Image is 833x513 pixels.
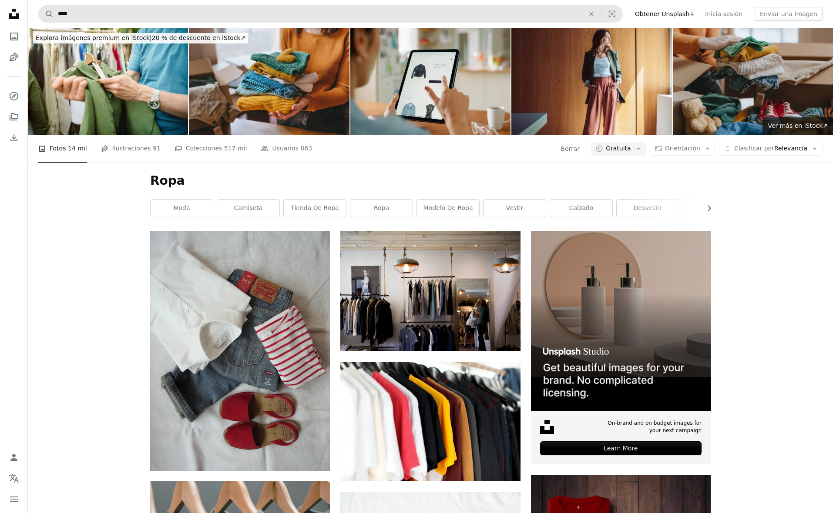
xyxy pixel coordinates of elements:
[153,143,161,153] span: 91
[540,441,702,455] div: Learn More
[284,200,346,217] a: tienda de ropa
[340,362,520,481] img: Primer plano de camisas colgadas en el perchero
[28,28,188,135] img: Hombre mayor comprando en un local o mercado de pulgas. Estilo de vida sostenible y concepto de r...
[175,135,247,163] a: Colecciones 517 mil
[603,420,702,434] span: On-brand and on budget images for your next campaign
[617,200,679,217] a: desvestir
[5,490,23,508] button: Menú
[417,200,479,217] a: modelo de ropa
[560,142,580,156] button: Borrar
[5,49,23,66] a: Ilustraciones
[300,143,312,153] span: 863
[484,200,546,217] a: vestir
[350,200,413,217] a: ropa
[650,142,715,156] button: Orientación
[5,108,23,126] a: Colecciones
[700,7,748,21] a: Inicia sesión
[5,28,23,45] a: Fotos
[150,231,330,471] img: Ropa variada de mujer
[36,34,245,41] span: 20 % de descuento en iStock ↗
[340,417,520,425] a: Primer plano de camisas colgadas en el perchero
[734,144,807,153] span: Relevancia
[582,6,601,22] button: Borrar
[531,231,711,464] a: On-brand and on budget images for your next campaignLearn More
[39,6,54,22] button: Buscar en Unsplash
[28,28,253,49] a: Explora imágenes premium en iStock|20 % de descuento en iStock↗
[673,28,833,135] img: Mujer clasificando un juguete infantil viejo y fuera de uso, ropa y zapatos en una caja para cari...
[5,87,23,105] a: Explorar
[601,6,622,22] button: Búsqueda visual
[5,470,23,487] button: Idioma
[150,173,711,189] h1: Ropa
[151,200,213,217] a: Moda
[591,142,646,156] button: Gratuita
[261,135,312,163] a: Usuarios 863
[350,28,511,135] img: Compras en línea, moda y manos de persona en tableta con sitio web de ropa, tienda de Internet o ...
[540,420,554,434] img: file-1631678316303-ed18b8b5cb9cimage
[38,5,623,23] form: Encuentra imágenes en todo el sitio
[606,144,631,153] span: Gratuita
[217,200,279,217] a: Camiseta
[340,287,520,295] a: Persona apoyada en la pared mientras sostiene un sombrero gris
[36,34,152,41] span: Explora imágenes premium en iStock |
[762,117,833,135] a: Ver más en iStock↗
[5,129,23,147] a: Historial de descargas
[531,231,711,411] img: file-1715714113747-b8b0561c490eimage
[224,143,247,153] span: 517 mil
[5,5,23,24] a: Inicio — Unsplash
[719,142,823,156] button: Clasificar porRelevancia
[734,145,774,152] span: Clasificar por
[550,200,612,217] a: calzado
[755,7,823,21] button: Enviar una imagen
[101,135,161,163] a: Ilustraciones 91
[701,200,711,217] button: desplazar lista a la derecha
[5,449,23,466] a: Iniciar sesión / Registrarse
[665,145,700,152] span: Orientación
[150,347,330,355] a: Ropa variada de mujer
[511,28,672,135] img: Mujer de negocios segura de sí misma que posa en una oficina moderna con un atuendo de moda
[630,7,700,21] a: Obtener Unsplash+
[189,28,349,135] img: Primer plano de manos femeninas sosteniendo un corazón de tela y ropa para caridad
[683,200,746,217] a: camisa
[768,122,828,129] span: Ver más en iStock ↗
[340,231,520,351] img: Persona apoyada en la pared mientras sostiene un sombrero gris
